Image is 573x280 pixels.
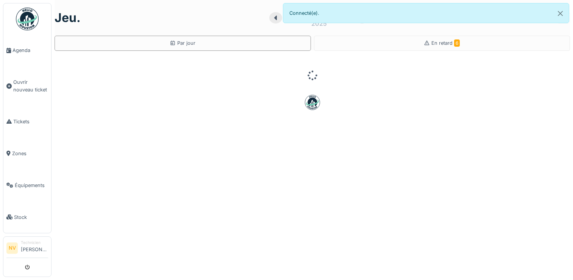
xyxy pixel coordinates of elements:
[3,66,51,105] a: Ouvrir nouveau ticket
[3,137,51,169] a: Zones
[311,19,327,28] div: 2025
[454,39,460,47] span: 6
[3,201,51,233] a: Stock
[305,95,320,110] img: badge-BVDL4wpA.svg
[431,40,460,46] span: En retard
[552,3,569,24] button: Close
[16,8,39,30] img: Badge_color-CXgf-gQk.svg
[12,47,48,54] span: Agenda
[13,79,48,93] span: Ouvrir nouveau ticket
[3,105,51,137] a: Tickets
[3,169,51,201] a: Équipements
[13,118,48,125] span: Tickets
[3,35,51,66] a: Agenda
[21,240,48,245] div: Technicien
[6,242,18,254] li: NV
[55,11,81,25] h1: jeu.
[14,214,48,221] span: Stock
[283,3,570,23] div: Connecté(e).
[21,240,48,256] li: [PERSON_NAME]
[6,240,48,258] a: NV Technicien[PERSON_NAME]
[12,150,48,157] span: Zones
[170,39,195,47] div: Par jour
[15,182,48,189] span: Équipements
